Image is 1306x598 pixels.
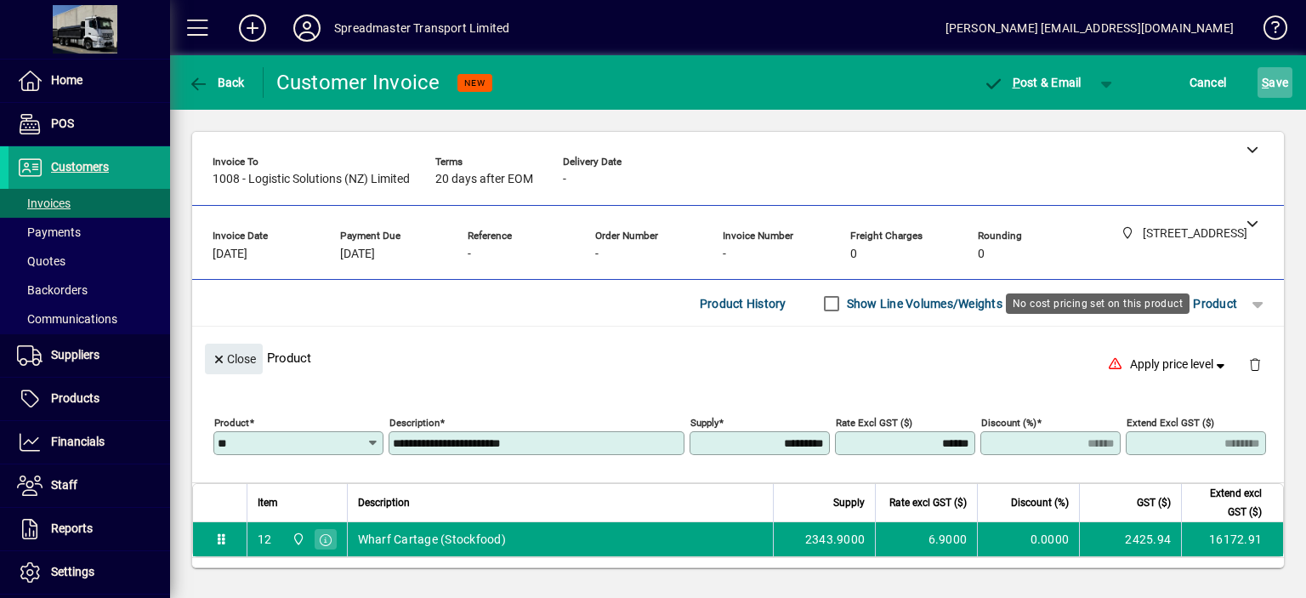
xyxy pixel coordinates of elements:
a: Suppliers [9,334,170,377]
td: 2425.94 [1079,522,1181,556]
span: 0 [850,248,857,261]
span: P [1013,76,1020,89]
a: Financials [9,421,170,464]
span: Backorders [17,283,88,297]
span: 0 [978,248,985,261]
a: Payments [9,218,170,247]
a: Reports [9,508,170,550]
span: Invoices [17,196,71,210]
span: [DATE] [340,248,375,261]
td: 16172.91 [1181,522,1283,556]
span: Wharf Cartage (Stockfood) [358,531,506,548]
div: [PERSON_NAME] [EMAIL_ADDRESS][DOMAIN_NAME] [945,14,1234,42]
span: Extend excl GST ($) [1192,484,1262,521]
span: Payments [17,225,81,239]
span: Discount (%) [1011,493,1069,512]
button: Profile [280,13,334,43]
a: Communications [9,305,170,333]
span: Item [258,493,278,512]
span: Staff [51,478,77,492]
button: Delete [1235,344,1275,384]
mat-label: Supply [690,417,718,429]
span: ave [1262,69,1288,96]
span: Quotes [17,254,65,268]
span: 2343.9000 [805,531,865,548]
button: Post & Email [974,67,1090,98]
button: Product History [693,288,793,319]
button: Close [205,344,263,374]
span: Rate excl GST ($) [889,493,967,512]
span: - [563,173,566,186]
span: - [468,248,471,261]
a: Products [9,378,170,420]
mat-label: Product [214,417,249,429]
td: 0.0000 [977,522,1079,556]
div: No cost pricing set on this product [1006,293,1190,314]
span: Apply price level [1130,356,1229,373]
div: Spreadmaster Transport Limited [334,14,509,42]
a: Backorders [9,276,170,305]
button: Apply price level [1123,350,1235,380]
a: Settings [9,551,170,594]
span: Financials [51,435,105,448]
button: Product [1160,288,1246,319]
span: Close [212,345,256,373]
span: S [1262,76,1269,89]
a: Home [9,60,170,102]
span: Products [51,391,99,405]
span: [DATE] [213,248,247,261]
a: Knowledge Base [1251,3,1285,59]
button: Add [225,13,280,43]
span: Customers [51,160,109,174]
a: Invoices [9,189,170,218]
mat-label: Description [389,417,440,429]
app-page-header-button: Close [201,350,267,366]
mat-label: Extend excl GST ($) [1127,417,1214,429]
a: POS [9,103,170,145]
span: - [595,248,599,261]
span: Product History [700,290,786,317]
div: Product [192,327,1284,389]
a: Quotes [9,247,170,276]
span: NEW [464,77,485,88]
button: Back [184,67,249,98]
mat-label: Discount (%) [981,417,1036,429]
span: Reports [51,521,93,535]
span: Cancel [1190,69,1227,96]
div: Customer Invoice [276,69,440,96]
span: 20 days after EOM [435,173,533,186]
a: Staff [9,464,170,507]
span: Supply [833,493,865,512]
span: Settings [51,565,94,578]
span: POS [51,117,74,130]
span: 965 State Highway 2 [287,530,307,549]
span: Communications [17,312,117,326]
button: Cancel [1185,67,1231,98]
div: 6.9000 [886,531,967,548]
app-page-header-button: Back [170,67,264,98]
span: 1008 - Logistic Solutions (NZ) Limited [213,173,410,186]
span: Product [1168,290,1237,317]
span: ost & Email [983,76,1082,89]
span: Back [188,76,245,89]
div: 12 [258,531,272,548]
span: GST ($) [1137,493,1171,512]
button: Save [1258,67,1292,98]
span: Description [358,493,410,512]
label: Show Line Volumes/Weights [843,295,1002,312]
app-page-header-button: Delete [1235,356,1275,372]
mat-label: Rate excl GST ($) [836,417,912,429]
span: Suppliers [51,348,99,362]
span: - [723,248,726,261]
span: Home [51,73,82,87]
